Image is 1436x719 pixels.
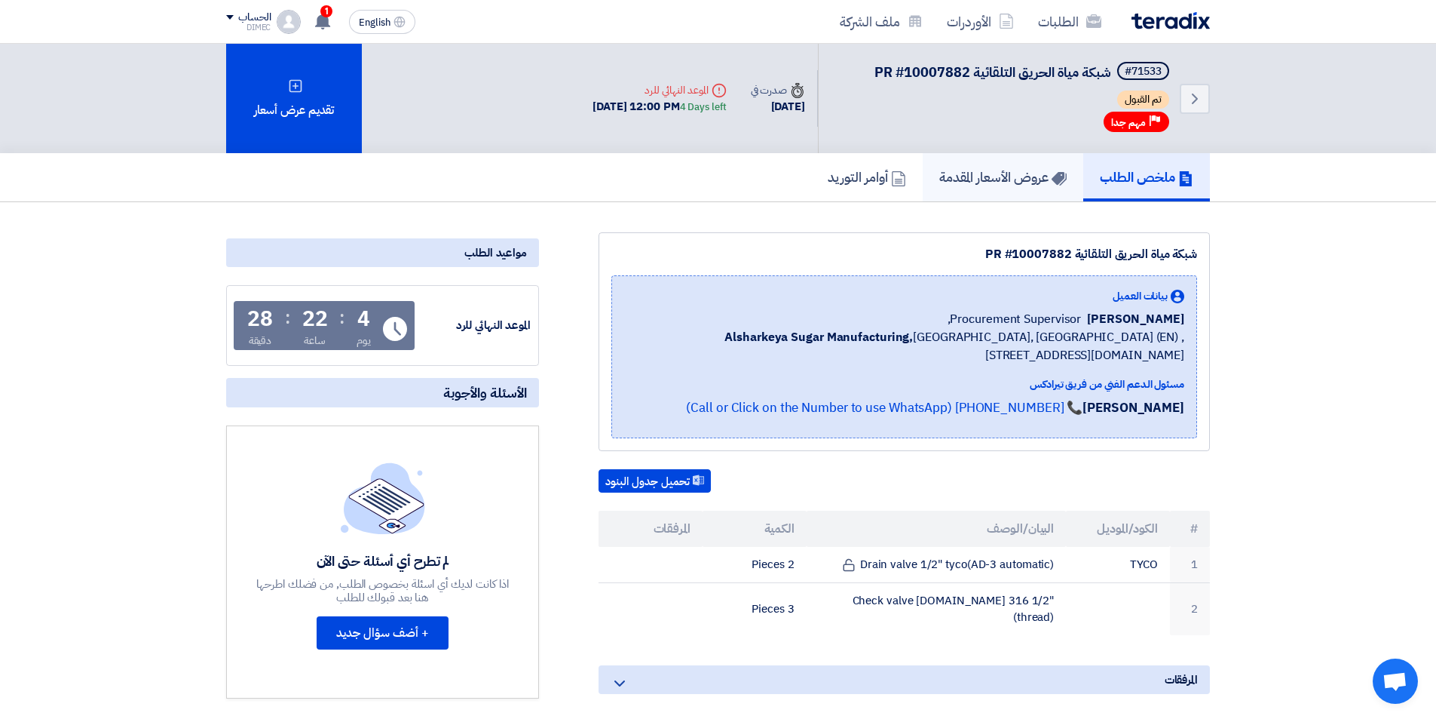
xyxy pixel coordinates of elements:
[255,577,511,604] div: اذا كانت لديك أي اسئلة بخصوص الطلب, من فضلك اطرحها هنا بعد قبولك للطلب
[1131,12,1210,29] img: Teradix logo
[247,309,273,330] div: 28
[418,317,531,334] div: الموعد النهائي للرد
[948,310,1082,328] span: Procurement Supervisor,
[680,100,727,115] div: 4 Days left
[599,469,711,493] button: تحميل جدول البنود
[1117,91,1169,109] span: تم القبول
[255,552,511,570] div: لم تطرح أي أسئلة حتى الآن
[874,62,1172,83] h5: شبكة مياة الحريق التلقائية PR #10007882
[1066,511,1170,547] th: الكود/الموديل
[304,333,326,349] div: ساعة
[339,304,344,331] div: :
[226,44,362,153] div: تقديم عرض أسعار
[703,582,807,635] td: 3 Pieces
[624,328,1184,364] span: [GEOGRAPHIC_DATA], [GEOGRAPHIC_DATA] (EN) ,[STREET_ADDRESS][DOMAIN_NAME]
[624,376,1184,392] div: مسئول الدعم الفني من فريق تيرادكس
[611,245,1197,263] div: شبكة مياة الحريق التلقائية PR #10007882
[828,4,935,39] a: ملف الشركة
[935,4,1026,39] a: الأوردرات
[1125,66,1162,77] div: #71533
[357,333,371,349] div: يوم
[1170,511,1210,547] th: #
[686,398,1082,417] a: 📞 [PHONE_NUMBER] (Call or Click on the Number to use WhatsApp)
[1026,4,1113,39] a: الطلبات
[1113,288,1168,304] span: بيانات العميل
[443,384,527,401] span: الأسئلة والأجوبة
[341,462,425,533] img: empty_state_list.svg
[349,10,415,34] button: English
[1170,582,1210,635] td: 2
[1100,168,1193,186] h5: ملخص الطلب
[249,333,272,349] div: دقيقة
[1083,153,1210,201] a: ملخص الطلب
[939,168,1067,186] h5: عروض الأسعار المقدمة
[277,10,301,34] img: profile_test.png
[811,153,923,201] a: أوامر التوريد
[751,82,805,98] div: صدرت في
[751,98,805,115] div: [DATE]
[359,17,390,28] span: English
[807,582,1067,635] td: Check valve [DOMAIN_NAME] 316 1/2"(thread)
[807,511,1067,547] th: البيان/الوصف
[599,511,703,547] th: المرفقات
[828,168,906,186] h5: أوامر التوريد
[317,616,449,650] button: + أضف سؤال جديد
[592,98,726,115] div: [DATE] 12:00 PM
[320,5,332,17] span: 1
[874,62,1111,82] span: شبكة مياة الحريق التلقائية PR #10007882
[302,309,328,330] div: 22
[807,547,1067,582] td: Drain valve 1/2" tyco(AD-3 automatic)
[226,238,539,267] div: مواعيد الطلب
[1066,547,1170,582] td: TYCO
[1082,398,1184,417] strong: [PERSON_NAME]
[357,309,370,330] div: 4
[592,82,726,98] div: الموعد النهائي للرد
[285,304,290,331] div: :
[923,153,1083,201] a: عروض الأسعار المقدمة
[1087,310,1184,328] span: [PERSON_NAME]
[1111,115,1146,130] span: مهم جدا
[703,511,807,547] th: الكمية
[1165,671,1198,688] span: المرفقات
[226,23,271,32] div: DIMEC
[1170,547,1210,582] td: 1
[724,328,913,346] b: Alsharkeya Sugar Manufacturing,
[1373,659,1418,704] div: Open chat
[238,11,271,24] div: الحساب
[703,547,807,582] td: 2 Pieces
